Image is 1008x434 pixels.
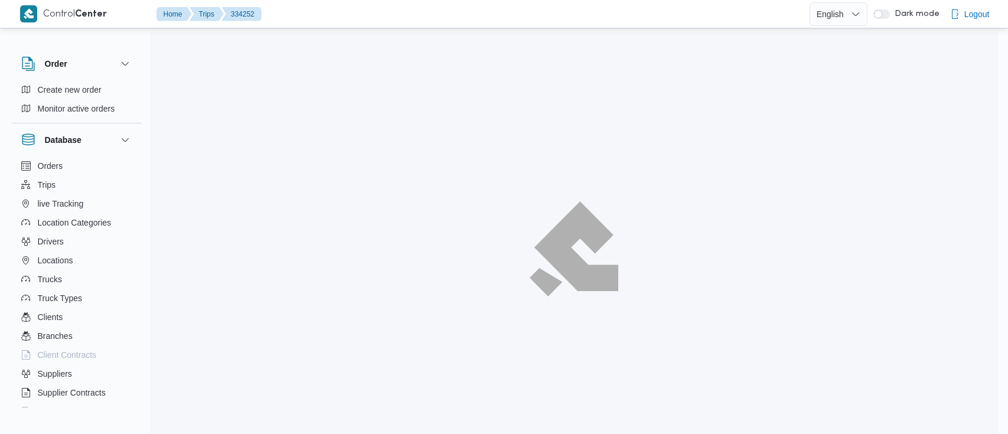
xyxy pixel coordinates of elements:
button: Trucks [17,270,137,289]
span: Locations [38,253,73,267]
button: Branches [17,327,137,345]
button: Location Categories [17,213,137,232]
span: Monitor active orders [38,102,115,116]
span: Logout [964,7,990,21]
h3: Order [45,57,67,71]
span: Clients [38,310,63,324]
button: Trips [17,175,137,194]
span: Location Categories [38,216,112,230]
div: Order [12,80,142,123]
span: Create new order [38,83,102,97]
span: Dark mode [890,9,940,19]
button: Database [21,133,132,147]
img: ILLA Logo [536,208,612,289]
h3: Database [45,133,81,147]
span: Suppliers [38,367,72,381]
span: Drivers [38,234,64,249]
button: Orders [17,156,137,175]
button: 334252 [221,7,262,21]
button: Order [21,57,132,71]
span: Truck Types [38,291,82,305]
button: Client Contracts [17,345,137,364]
span: Trips [38,178,56,192]
img: X8yXhbKr1z7QwAAAABJRU5ErkJggg== [20,5,37,22]
button: Devices [17,402,137,421]
span: Trucks [38,272,62,286]
button: live Tracking [17,194,137,213]
span: Branches [38,329,73,343]
span: Orders [38,159,63,173]
button: Create new order [17,80,137,99]
button: Home [156,7,192,21]
span: Supplier Contracts [38,386,106,400]
button: Logout [945,2,994,26]
button: Truck Types [17,289,137,308]
span: live Tracking [38,197,84,211]
button: Suppliers [17,364,137,383]
button: Locations [17,251,137,270]
div: Database [12,156,142,412]
button: Drivers [17,232,137,251]
button: Clients [17,308,137,327]
b: Center [75,10,107,19]
button: Supplier Contracts [17,383,137,402]
button: Monitor active orders [17,99,137,118]
button: Trips [190,7,224,21]
span: Client Contracts [38,348,97,362]
span: Devices [38,404,67,419]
